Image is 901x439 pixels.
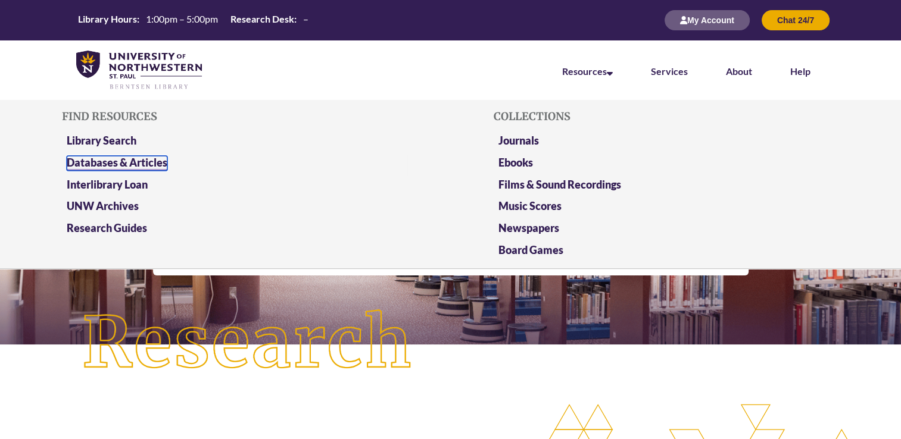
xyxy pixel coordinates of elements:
th: Research Desk: [226,12,298,26]
table: Hours Today [73,12,313,27]
a: Library Search [67,134,136,147]
a: Resources [562,65,613,77]
a: Research Guides [67,221,147,234]
a: My Account [665,15,750,25]
a: About [726,65,752,77]
a: Databases & Articles [67,156,167,171]
a: Journals [498,134,539,147]
a: Ebooks [498,156,533,169]
a: UNW Archives [67,199,139,212]
a: Hours Today [73,12,313,29]
a: Interlibrary Loan [67,178,148,191]
a: Board Games [498,243,563,256]
img: UNWSP Library Logo [76,51,202,90]
a: Films & Sound Recordings [498,178,621,191]
a: Newspapers [498,221,559,234]
img: Research [45,273,451,414]
a: Help [790,65,810,77]
h5: Find Resources [62,111,407,123]
button: Chat 24/7 [762,10,830,30]
a: Chat 24/7 [762,15,830,25]
a: Music Scores [498,199,562,212]
button: My Account [665,10,750,30]
span: 1:00pm – 5:00pm [146,13,218,24]
a: Services [651,65,688,77]
span: – [303,13,308,24]
h5: Collections [494,111,839,123]
th: Library Hours: [73,12,141,26]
